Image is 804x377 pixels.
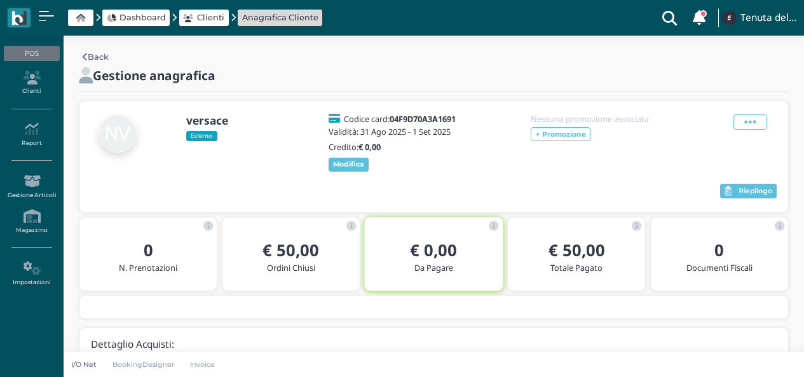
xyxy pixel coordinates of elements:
b: versace [186,113,228,128]
h5: Documenti Fiscali [661,263,778,272]
b: + Promozione [536,130,586,139]
iframe: Help widget launcher [714,338,793,366]
span: Clienti [197,11,224,24]
a: Back [83,51,109,63]
h5: Ordini Chiusi [233,263,350,272]
a: Magazzino [4,204,59,239]
h4: Dettaglio Acquisti: [91,339,174,350]
h5: Validità: 31 Ago 2025 - 1 Set 2025 [329,127,462,136]
b: € 50,00 [548,239,605,261]
b: € 0,00 [410,239,457,261]
a: Impostazioni [4,256,59,291]
span: Riepilogo [739,187,772,196]
a: Invoice [182,359,224,369]
b: Modifica [333,160,364,168]
b: € 0,00 [358,141,381,153]
a: Report [4,117,59,152]
span: Esterno [186,131,217,141]
h2: Gestione anagrafica [93,69,215,82]
h4: Tenuta del Barco [740,13,796,24]
span: Dashboard [119,11,166,24]
b: 0 [714,239,724,261]
img: null versace [99,114,137,153]
a: BookingDesigner [104,359,182,369]
p: I/O Net [71,359,97,369]
a: Gestione Articoli [4,169,59,204]
b: 0 [144,239,153,261]
a: Clienti [4,65,59,100]
h5: Nessuna promozione associata [531,114,664,123]
a: Clienti [183,11,224,24]
a: ... Tenuta del Barco [720,3,796,33]
h5: Da Pagare [375,263,492,272]
img: logo [11,11,26,25]
h5: N. Prenotazioni [90,263,207,272]
b: € 50,00 [262,239,319,261]
a: Dashboard [107,11,166,24]
h5: Codice card: [344,114,456,123]
a: Anagrafica Cliente [242,11,318,24]
div: POS [4,46,59,61]
h5: Credito: [329,142,462,151]
b: 04F9D70A3A1691 [390,113,456,125]
img: ... [722,11,736,25]
button: Riepilogo [720,184,777,199]
h5: Totale Pagato [518,263,635,272]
